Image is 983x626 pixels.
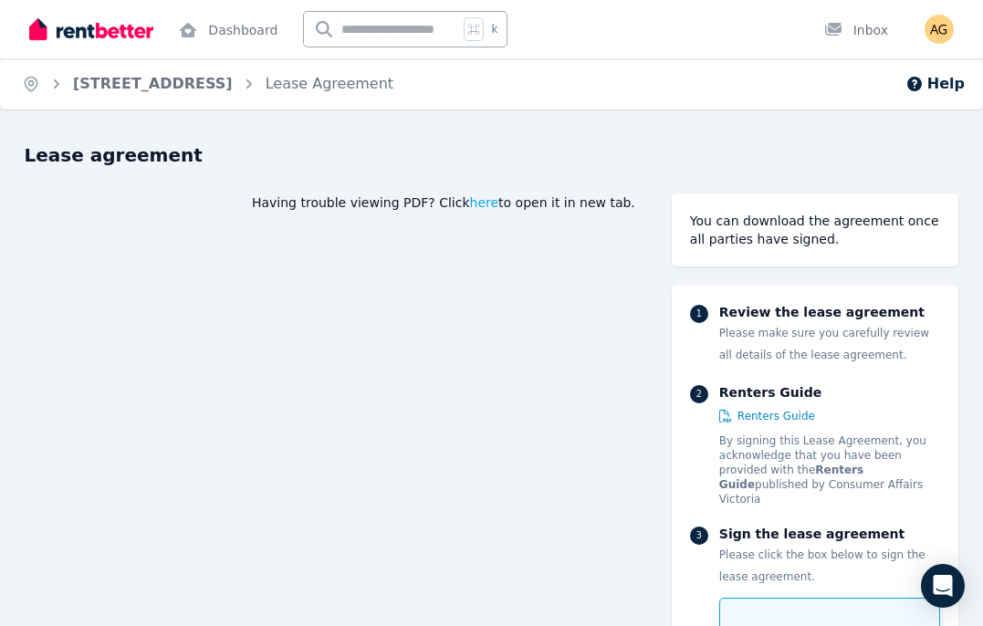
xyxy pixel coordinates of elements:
span: Please make sure you carefully review all details of the lease agreement. [719,327,929,361]
img: Alexander Griffiths [925,15,954,44]
a: Lease Agreement [266,75,393,92]
span: Renters Guide [737,409,815,423]
div: 2 [690,385,708,403]
span: k [491,22,497,37]
h1: Lease agreement [25,142,959,168]
div: 3 [690,527,708,545]
p: Review the lease agreement [719,303,941,321]
p: By signing this Lease Agreement, you acknowledge that you have been provided with the published b... [719,433,941,506]
button: Help [905,73,965,95]
div: Inbox [824,21,888,39]
p: Sign the lease agreement [719,525,941,543]
div: Open Intercom Messenger [921,564,965,608]
p: Renters Guide [719,383,941,402]
div: 1 [690,305,708,323]
img: RentBetter [29,16,153,43]
a: Renters Guide [719,409,815,423]
a: [STREET_ADDRESS] [73,75,233,92]
div: You can download the agreement once all parties have signed. [690,212,941,248]
span: here [470,193,499,212]
span: Please click the box below to sign the lease agreement. [719,548,925,583]
div: Having trouble viewing PDF? Click to open it in new tab. [25,193,635,212]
